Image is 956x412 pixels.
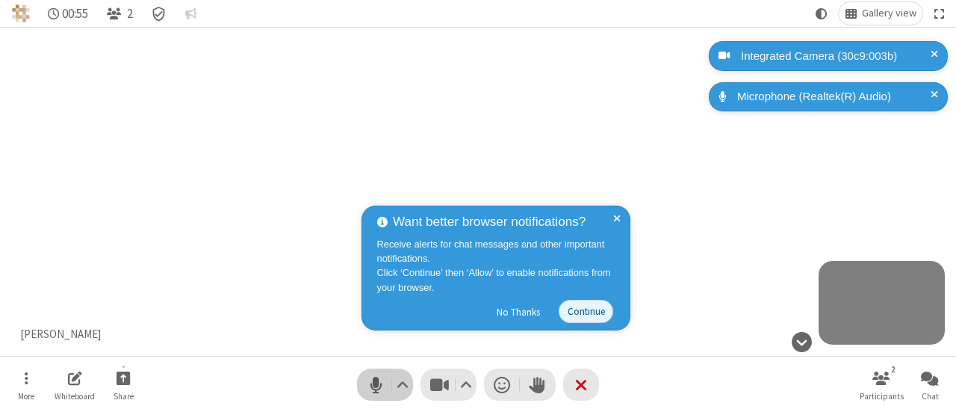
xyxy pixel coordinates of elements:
[862,7,916,19] span: Gallery view
[127,7,133,21] span: 2
[559,300,613,323] button: Continue
[563,369,599,401] button: Leave meeting
[179,2,202,25] button: Conversation
[810,2,834,25] button: Using system theme
[15,326,107,343] div: [PERSON_NAME]
[52,363,97,406] button: Open shared whiteboard
[839,2,922,25] button: Change layout
[907,363,952,406] button: Open chat
[732,88,937,105] div: Microphone (Realtek(R) Audio)
[489,300,548,324] button: No Thanks
[859,363,904,406] button: Open participant list
[377,237,619,295] div: Receive alerts for chat messages and other important notifications. Click ‘Continue’ then ‘Allow’...
[55,392,95,401] span: Whiteboard
[18,392,34,401] span: More
[101,363,146,406] button: Start sharing
[4,363,49,406] button: Open menu
[62,7,88,21] span: 00:55
[887,363,900,376] div: 2
[393,212,586,232] span: Want better browser notifications?
[12,4,30,22] img: iotum
[520,369,556,401] button: Raise hand
[357,369,413,401] button: Mute (Alt+A)
[786,324,818,360] button: Hide
[928,2,951,25] button: Fullscreen
[420,369,477,401] button: Stop video (Alt+V)
[484,369,520,401] button: Send a reaction
[114,392,134,401] span: Share
[736,48,937,65] div: Integrated Camera (30c9:003b)
[456,369,477,401] button: Video setting
[100,2,139,25] button: Open participant list
[393,369,413,401] button: Audio settings
[922,392,939,401] span: Chat
[42,2,95,25] div: Timer
[860,392,904,401] span: Participants
[145,2,173,25] div: Meeting details Encryption enabled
